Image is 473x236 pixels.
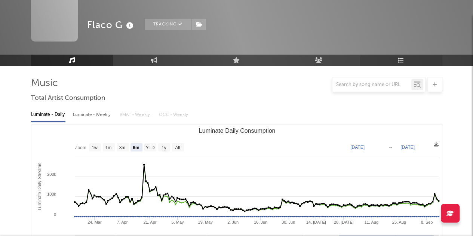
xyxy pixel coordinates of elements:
[198,220,213,224] text: 19. May
[31,94,105,103] span: Total Artist Consumption
[145,19,191,30] button: Tracking
[105,145,111,150] text: 1m
[175,145,180,150] text: All
[282,220,295,224] text: 30. Jun
[334,220,353,224] text: 28. [DATE]
[171,220,184,224] text: 5. May
[143,220,156,224] text: 21. Apr
[350,145,365,150] text: [DATE]
[47,172,56,177] text: 200k
[254,220,267,224] text: 16. Jun
[332,82,411,88] input: Search by song name or URL
[421,220,433,224] text: 8. Sep
[145,145,154,150] text: YTD
[227,220,239,224] text: 2. Jun
[87,19,135,31] div: Flaco G
[47,192,56,196] text: 100k
[37,163,42,210] text: Luminate Daily Streams
[133,145,139,150] text: 6m
[75,145,86,150] text: Zoom
[161,145,166,150] text: 1y
[400,145,415,150] text: [DATE]
[364,220,378,224] text: 11. Aug
[388,145,393,150] text: →
[306,220,326,224] text: 14. [DATE]
[87,220,102,224] text: 24. Mar
[73,108,112,121] div: Luminate - Weekly
[117,220,128,224] text: 7. Apr
[392,220,406,224] text: 25. Aug
[53,212,56,217] text: 0
[92,145,98,150] text: 1w
[199,128,275,134] text: Luminate Daily Consumption
[119,145,125,150] text: 3m
[31,108,65,121] div: Luminate - Daily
